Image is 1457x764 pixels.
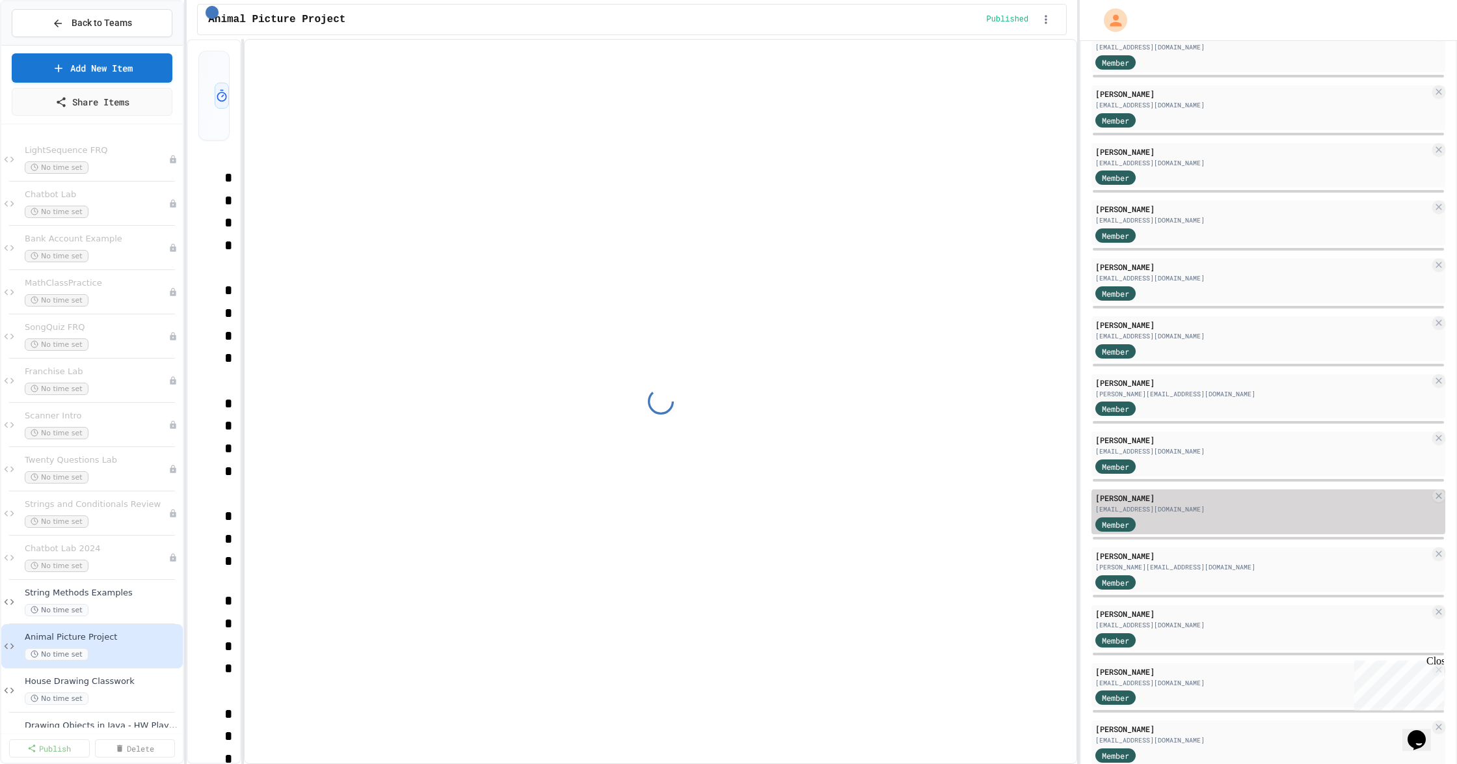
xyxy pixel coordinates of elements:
span: String Methods Examples [25,588,180,599]
span: LightSequence FRQ [25,145,168,156]
div: [EMAIL_ADDRESS][DOMAIN_NAME] [1095,158,1430,168]
div: [EMAIL_ADDRESS][DOMAIN_NAME] [1095,215,1430,225]
div: [EMAIL_ADDRESS][DOMAIN_NAME] [1095,446,1430,456]
button: Back to Teams [12,9,172,37]
span: No time set [25,604,88,616]
span: No time set [25,206,88,218]
span: No time set [25,294,88,307]
span: Animal Picture Project [208,12,345,27]
div: Unpublished [168,199,178,208]
span: No time set [25,250,88,262]
span: Member [1102,57,1129,68]
div: [EMAIL_ADDRESS][DOMAIN_NAME] [1095,42,1430,52]
iframe: chat widget [1349,655,1444,711]
span: Twenty Questions Lab [25,455,168,466]
span: Drawing Objects in Java - HW Playposit Code [25,720,180,731]
div: [PERSON_NAME] [1095,319,1430,331]
span: No time set [25,648,88,661]
span: Member [1102,577,1129,588]
span: House Drawing Classwork [25,676,180,687]
span: No time set [25,338,88,351]
div: [EMAIL_ADDRESS][DOMAIN_NAME] [1095,504,1430,514]
span: Chatbot Lab 2024 [25,543,168,554]
div: Content is published and visible to students [986,14,1034,25]
div: [PERSON_NAME] [1095,434,1430,446]
div: [PERSON_NAME] [1095,88,1430,100]
div: Chat with us now!Close [5,5,90,83]
span: No time set [25,692,88,705]
span: Member [1102,346,1129,357]
div: [PERSON_NAME] [1095,608,1430,620]
div: [PERSON_NAME] [1095,550,1430,562]
div: Unpublished [168,465,178,474]
span: Member [1102,461,1129,472]
div: [PERSON_NAME] [1095,492,1430,504]
a: Delete [95,739,176,757]
div: Unpublished [168,509,178,518]
div: [PERSON_NAME] [1095,666,1430,677]
div: Unpublished [168,155,178,164]
span: Bank Account Example [25,234,168,245]
span: No time set [25,560,88,572]
span: No time set [25,383,88,395]
span: Member [1102,403,1129,415]
a: Share Items [12,88,172,116]
div: [EMAIL_ADDRESS][DOMAIN_NAME] [1095,678,1430,688]
div: [PERSON_NAME][EMAIL_ADDRESS][DOMAIN_NAME] [1095,389,1430,399]
div: [PERSON_NAME] [1095,146,1430,157]
div: [PERSON_NAME] [1095,203,1430,215]
span: No time set [25,471,88,484]
div: [EMAIL_ADDRESS][DOMAIN_NAME] [1095,100,1430,110]
span: Member [1102,288,1129,299]
span: Franchise Lab [25,366,168,377]
div: [PERSON_NAME] [1095,377,1430,389]
span: Back to Teams [72,16,132,30]
span: Chatbot Lab [25,189,168,200]
span: Scanner Intro [25,411,168,422]
div: Unpublished [168,243,178,252]
div: Unpublished [168,332,178,341]
span: Member [1102,230,1129,241]
div: [EMAIL_ADDRESS][DOMAIN_NAME] [1095,620,1430,630]
span: Member [1102,115,1129,126]
div: [EMAIL_ADDRESS][DOMAIN_NAME] [1095,273,1430,283]
span: No time set [25,515,88,528]
span: Animal Picture Project [25,632,180,643]
span: Member [1102,519,1129,530]
span: MathClassPractice [25,278,168,289]
span: Published [986,14,1028,25]
span: No time set [25,161,88,174]
a: Add New Item [12,53,172,83]
div: [EMAIL_ADDRESS][DOMAIN_NAME] [1095,331,1430,341]
div: [PERSON_NAME][EMAIL_ADDRESS][DOMAIN_NAME] [1095,562,1430,572]
div: [PERSON_NAME] [1095,261,1430,273]
div: Unpublished [168,288,178,297]
div: Unpublished [168,376,178,385]
span: Member [1102,750,1129,761]
span: SongQuiz FRQ [25,322,168,333]
div: [EMAIL_ADDRESS][DOMAIN_NAME] [1095,735,1430,745]
span: Strings and Conditionals Review [25,499,168,510]
span: Member [1102,634,1129,646]
div: [PERSON_NAME] [1095,723,1430,735]
a: Publish [9,739,90,757]
div: Unpublished [168,553,178,562]
div: Unpublished [168,420,178,430]
span: Member [1102,692,1129,703]
span: Member [1102,172,1129,184]
span: No time set [25,427,88,439]
div: My Account [1090,5,1130,35]
iframe: chat widget [1402,712,1444,751]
